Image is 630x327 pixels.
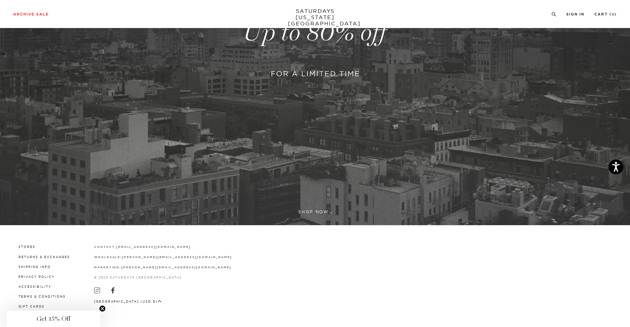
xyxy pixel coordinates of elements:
[94,256,122,259] strong: wholesale:
[18,245,35,249] a: Stores
[116,245,191,249] a: [EMAIL_ADDRESS][DOMAIN_NAME]
[37,315,70,323] span: Get 15% Off
[122,256,232,259] strong: [PERSON_NAME][EMAIL_ADDRESS][DOMAIN_NAME]
[7,311,100,327] div: Get 15% OffClose teaser
[94,246,117,249] strong: contact:
[116,246,191,249] strong: [EMAIL_ADDRESS][DOMAIN_NAME]
[18,255,70,259] a: Returns & Exchanges
[122,255,232,259] a: [PERSON_NAME][EMAIL_ADDRESS][DOMAIN_NAME]
[18,275,54,279] a: Privacy Policy
[18,305,45,308] a: Gift Cards
[18,295,66,298] a: Terms & Conditions
[121,265,231,269] a: [PERSON_NAME][EMAIL_ADDRESS][DOMAIN_NAME]
[612,13,614,16] small: 0
[94,299,162,304] button: [GEOGRAPHIC_DATA] (USD $)
[94,275,232,280] p: © 2025 Saturdays [GEOGRAPHIC_DATA]
[288,8,342,27] a: SATURDAYS[US_STATE][GEOGRAPHIC_DATA]
[594,13,617,16] a: Cart (0)
[18,285,51,288] a: Accessibility
[94,266,122,269] strong: marketing:
[18,265,51,269] a: Shipping Info
[13,13,49,16] a: Archive Sale
[566,13,584,16] a: Sign In
[99,305,106,312] button: Close teaser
